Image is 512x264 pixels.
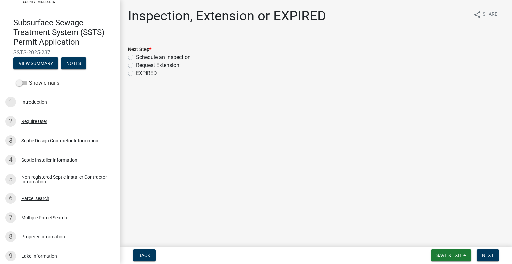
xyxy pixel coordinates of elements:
[21,175,109,184] div: Non-registered Septic Installer Contractor Information
[5,174,16,185] div: 5
[136,69,157,77] label: EXPIRED
[13,57,58,69] button: View Summary
[482,253,494,258] span: Next
[128,8,326,24] h1: Inspection, Extension or EXPIRED
[5,212,16,223] div: 7
[5,231,16,242] div: 8
[21,196,49,201] div: Parcel search
[13,61,58,67] wm-modal-confirm: Summary
[473,11,481,19] i: share
[21,215,67,220] div: Multiple Parcel Search
[5,251,16,261] div: 9
[13,18,115,47] h4: Subsurface Sewage Treatment System (SSTS) Permit Application
[436,253,462,258] span: Save & Exit
[468,8,503,21] button: shareShare
[5,116,16,127] div: 2
[483,11,497,19] span: Share
[21,254,57,258] div: Lake Information
[138,253,150,258] span: Back
[21,158,77,162] div: Septic Installer Information
[21,138,98,143] div: Septic Design Contractor Information
[133,249,156,261] button: Back
[16,79,59,87] label: Show emails
[21,100,47,104] div: Introduction
[21,119,47,124] div: Require User
[5,155,16,165] div: 4
[477,249,499,261] button: Next
[431,249,471,261] button: Save & Exit
[128,47,151,52] label: Next Step
[61,57,86,69] button: Notes
[5,135,16,146] div: 3
[136,61,179,69] label: Request Extension
[13,49,107,56] span: SSTS-2025-237
[5,193,16,204] div: 6
[21,234,65,239] div: Property Information
[5,97,16,107] div: 1
[136,53,191,61] label: Schedule an Inspection
[61,61,86,67] wm-modal-confirm: Notes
